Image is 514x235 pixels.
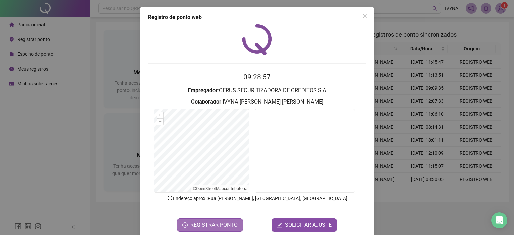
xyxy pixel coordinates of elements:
strong: Colaborador [191,99,221,105]
h3: : CERUS SECURITIZADORA DE CREDITOS S.A [148,86,366,95]
li: © contributors. [193,186,247,191]
p: Endereço aprox. : Rua [PERSON_NAME], [GEOGRAPHIC_DATA], [GEOGRAPHIC_DATA] [148,195,366,202]
a: OpenStreetMap [196,186,224,191]
span: clock-circle [182,222,188,228]
div: Open Intercom Messenger [491,212,507,228]
h3: : IVYNA [PERSON_NAME] [PERSON_NAME] [148,98,366,106]
button: editSOLICITAR AJUSTE [272,218,337,232]
div: Registro de ponto web [148,13,366,21]
span: edit [277,222,282,228]
strong: Empregador [188,87,218,94]
span: SOLICITAR AJUSTE [285,221,332,229]
button: – [157,119,163,125]
button: Close [359,11,370,21]
button: + [157,112,163,118]
img: QRPoint [242,24,272,55]
span: info-circle [167,195,173,201]
button: REGISTRAR PONTO [177,218,243,232]
span: REGISTRAR PONTO [190,221,238,229]
span: close [362,13,367,19]
time: 09:28:57 [243,73,271,81]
